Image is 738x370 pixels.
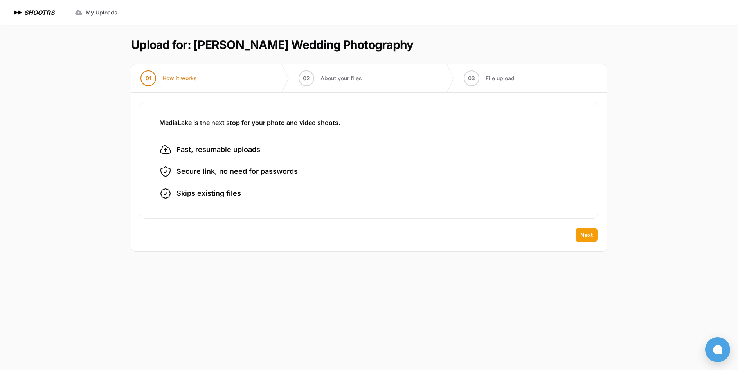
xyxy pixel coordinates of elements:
span: 03 [468,74,475,82]
span: Fast, resumable uploads [176,144,260,155]
span: 02 [303,74,310,82]
span: Skips existing files [176,188,241,199]
button: 01 How it works [131,64,206,92]
h1: Upload for: [PERSON_NAME] Wedding Photography [131,38,413,52]
button: 02 About your files [289,64,371,92]
button: 03 File upload [454,64,524,92]
button: Open chat window [705,337,730,362]
button: Next [576,228,598,242]
span: How it works [162,74,197,82]
h3: MediaLake is the next stop for your photo and video shoots. [159,118,579,127]
span: File upload [486,74,515,82]
span: 01 [146,74,151,82]
span: Next [580,231,593,239]
span: About your files [320,74,362,82]
span: Secure link, no need for passwords [176,166,298,177]
h1: SHOOTRS [24,8,54,17]
a: My Uploads [70,5,122,20]
a: SHOOTRS SHOOTRS [13,8,54,17]
img: SHOOTRS [13,8,24,17]
span: My Uploads [86,9,117,16]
